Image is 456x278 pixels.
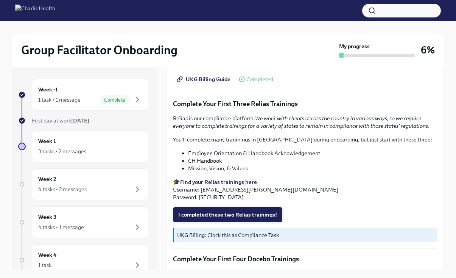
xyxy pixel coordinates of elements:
em: We work with clients across the country in various ways, so we require everyone to complete train... [173,115,429,129]
img: CharlieHealth [15,5,55,17]
a: Week 24 tasks • 2 messages [18,168,148,200]
h6: Week 1 [38,137,56,145]
span: Complete [100,97,130,103]
a: Week 13 tasks • 2 messages [18,130,148,162]
p: Relias is our compliance platform. [173,115,437,130]
h6: Week 4 [38,251,57,259]
span: Completed [246,77,273,82]
h6: Week -1 [38,85,58,94]
strong: [DATE] [71,117,89,124]
span: First day at work [32,117,89,124]
li: Employee Orientation & Handbook Acknowledgement [188,149,437,157]
span: UKG Billing Guide [178,75,230,83]
li: Mission, Vision, & Values [188,165,437,172]
div: 4 tasks • 1 message [38,223,84,231]
button: I completed these two Relias trainings! [173,207,282,222]
p: 🎓 Username: [EMAIL_ADDRESS][PERSON_NAME][DOMAIN_NAME] Password: [SECURITY_DATA] [173,178,437,201]
p: Complete Your First Four Docebo Trainings [173,254,437,264]
p: UKG Billing: Clock this as Compliance Task [177,231,434,239]
div: 4 tasks • 2 messages [38,185,87,193]
a: UKG Billing Guide [173,72,236,87]
p: You'll complete many traninings in [GEOGRAPHIC_DATA] during onboarding, but just start with these... [173,136,437,143]
a: First day at work[DATE] [18,117,148,124]
li: CH Handbook [188,157,437,165]
a: Week 34 tasks • 1 message [18,206,148,238]
p: Complete Your First Three Relias Trainings [173,99,437,108]
h3: 6% [421,43,435,57]
div: 3 tasks • 2 messages [38,148,86,155]
a: Find your Relias trainings here [180,179,257,185]
strong: My progress [339,42,370,50]
h6: Week 2 [38,175,56,183]
div: 1 task [38,261,51,269]
div: 1 task • 1 message [38,96,81,104]
h6: Week 3 [38,213,56,221]
h2: Group Facilitator Onboarding [21,42,177,58]
span: I completed these two Relias trainings! [178,211,277,218]
a: Week 41 task [18,244,148,276]
a: Week -11 task • 1 messageComplete [18,79,148,111]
